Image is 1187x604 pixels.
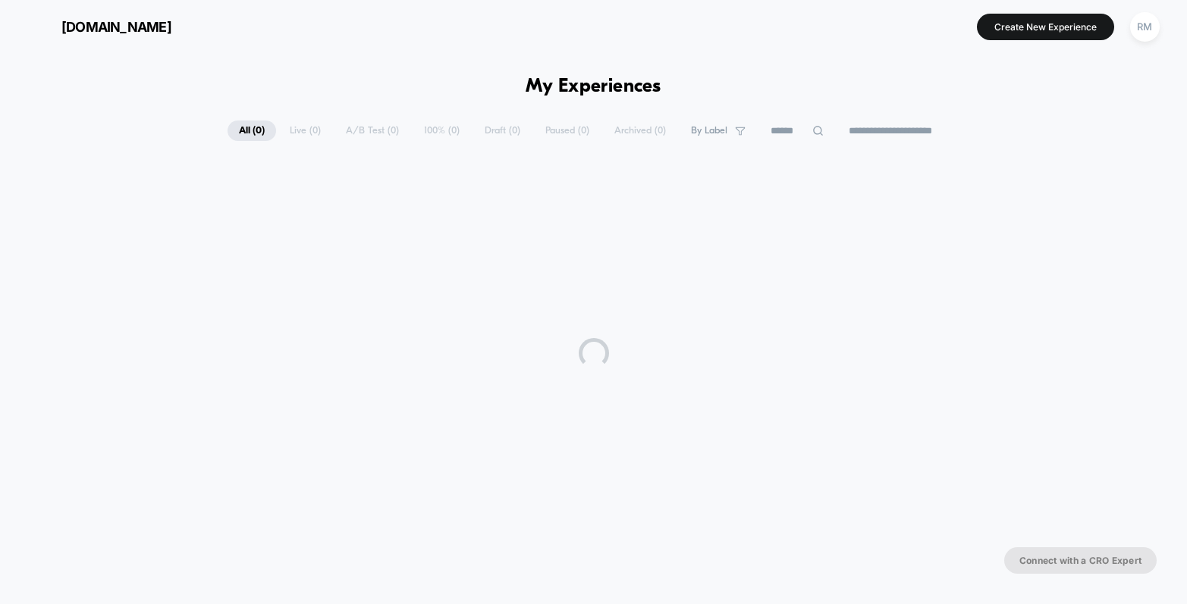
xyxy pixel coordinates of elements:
[1004,547,1157,574] button: Connect with a CRO Expert
[23,14,176,39] button: [DOMAIN_NAME]
[691,125,727,136] span: By Label
[526,76,661,98] h1: My Experiences
[1130,12,1160,42] div: RM
[977,14,1114,40] button: Create New Experience
[228,120,276,141] span: All ( 0 )
[61,19,171,35] span: [DOMAIN_NAME]
[1126,11,1164,42] button: RM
